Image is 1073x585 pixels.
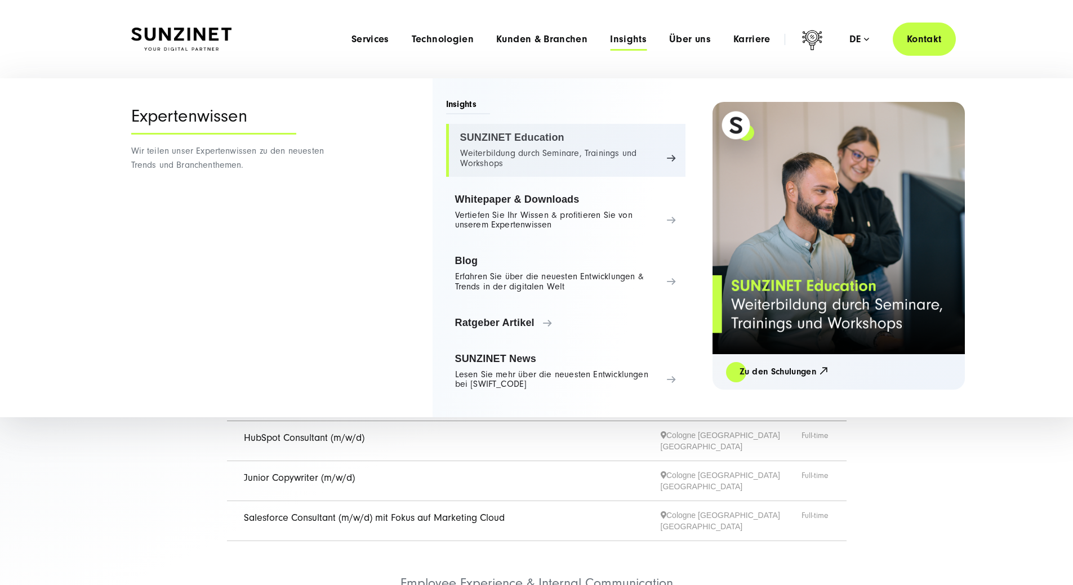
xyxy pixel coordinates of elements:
img: SUNZINET Full Service Digital Agentur [131,28,231,51]
a: SUNZINET News Lesen Sie mehr über die neuesten Entwicklungen bei [SWIFT_CODE] [446,345,685,398]
a: Karriere [733,34,771,45]
a: SUNZINET Education Weiterbildung durch Seminare, Trainings und Workshops [446,124,685,177]
span: Full-time [802,510,830,532]
a: Zu den Schulungen 🡥 [726,365,842,378]
span: Full-time [802,430,830,452]
img: Full service Digitalagentur SUNZINET - SUNZINET Education [713,102,965,354]
div: Expertenwissen [131,106,296,135]
span: Cologne [GEOGRAPHIC_DATA] [GEOGRAPHIC_DATA] [661,430,802,452]
a: Salesforce Consultant (m/w/d) mit Fokus auf Marketing Cloud [244,512,505,524]
div: Wir teilen unser Expertenwissen zu den neuesten Trends und Branchenthemen. [131,78,342,417]
a: Insights [610,34,647,45]
a: Ratgeber Artikel [446,309,685,336]
span: Full-time [802,470,830,492]
span: Cologne [GEOGRAPHIC_DATA] [GEOGRAPHIC_DATA] [661,510,802,532]
a: Technologien [412,34,474,45]
div: de [849,34,869,45]
a: Services [351,34,389,45]
a: Kunden & Branchen [496,34,587,45]
a: Blog Erfahren Sie über die neuesten Entwicklungen & Trends in der digitalen Welt [446,247,685,300]
a: Junior Copywriter (m/w/d) [244,472,355,484]
a: Über uns [669,34,711,45]
span: Cologne [GEOGRAPHIC_DATA] [GEOGRAPHIC_DATA] [661,470,802,492]
a: HubSpot Consultant (m/w/d) [244,432,364,444]
a: Kontakt [893,23,956,56]
span: Insights [446,98,491,114]
span: Ratgeber Artikel [455,317,676,328]
a: Whitepaper & Downloads Vertiefen Sie Ihr Wissen & profitieren Sie von unserem Expertenwissen [446,186,685,239]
